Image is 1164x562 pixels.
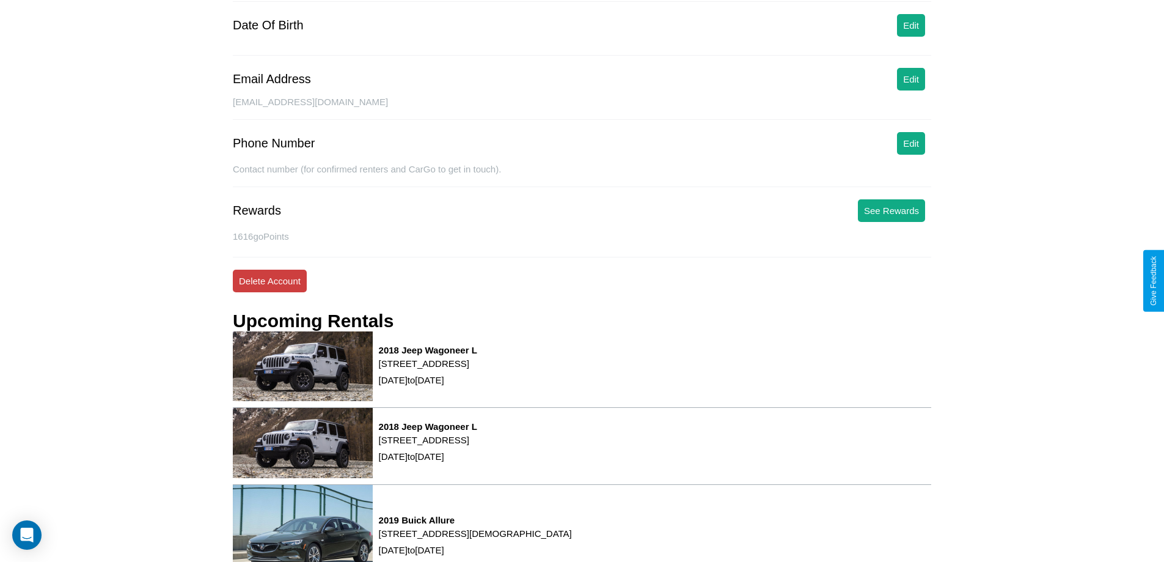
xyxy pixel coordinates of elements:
[233,97,931,120] div: [EMAIL_ADDRESS][DOMAIN_NAME]
[379,432,477,448] p: [STREET_ADDRESS]
[233,18,304,32] div: Date Of Birth
[233,331,373,401] img: rental
[379,345,477,355] h3: 2018 Jeep Wagoneer L
[897,132,925,155] button: Edit
[233,270,307,292] button: Delete Account
[858,199,925,222] button: See Rewards
[379,372,477,388] p: [DATE] to [DATE]
[233,311,393,331] h3: Upcoming Rentals
[233,72,311,86] div: Email Address
[379,448,477,465] p: [DATE] to [DATE]
[12,520,42,550] div: Open Intercom Messenger
[233,204,281,218] div: Rewards
[233,136,315,150] div: Phone Number
[233,164,931,187] div: Contact number (for confirmed renters and CarGo to get in touch).
[379,421,477,432] h3: 2018 Jeep Wagoneer L
[379,515,572,525] h3: 2019 Buick Allure
[1149,256,1158,306] div: Give Feedback
[233,408,373,478] img: rental
[379,525,572,542] p: [STREET_ADDRESS][DEMOGRAPHIC_DATA]
[233,228,931,245] p: 1616 goPoints
[897,68,925,91] button: Edit
[379,355,477,372] p: [STREET_ADDRESS]
[897,14,925,37] button: Edit
[379,542,572,558] p: [DATE] to [DATE]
